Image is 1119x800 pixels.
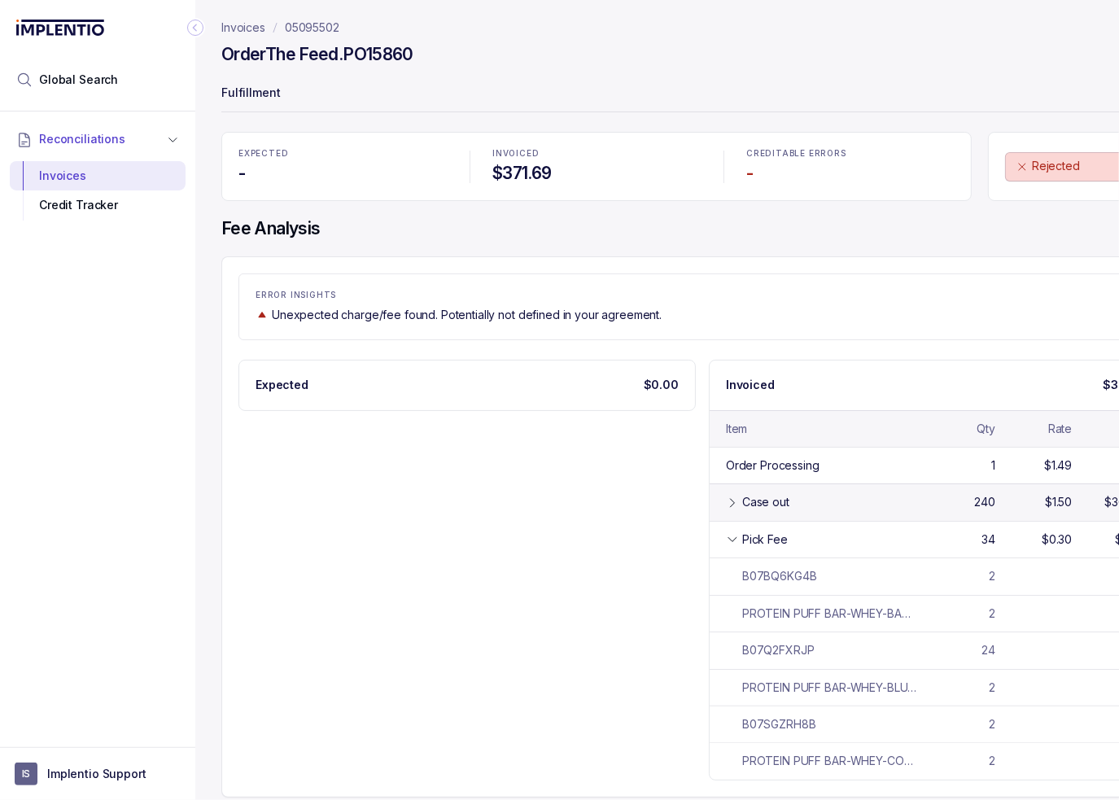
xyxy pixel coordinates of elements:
h4: $371.69 [492,162,701,185]
div: 24 [981,642,995,658]
div: Order Processing [726,457,820,474]
p: Invoiced [726,377,775,393]
p: EXPECTED [238,149,447,159]
span: Global Search [39,72,118,88]
div: 2 [989,753,995,769]
button: Reconciliations [10,121,186,157]
div: Pick Fee [742,531,788,548]
div: 2 [989,568,995,584]
h4: - [746,162,955,185]
div: 34 [981,531,995,548]
a: Invoices [221,20,265,36]
div: Rate [1048,421,1072,437]
div: B07SGZRH8B [726,716,816,732]
h4: - [238,162,447,185]
h4: Order The Feed.PO15860 [221,43,413,66]
p: INVOICED [492,149,701,159]
a: 05095502 [285,20,339,36]
p: $0.00 [644,377,679,393]
div: PROTEIN PUFF BAR-WHEY-COCONUT-BOX-12CT [726,753,918,769]
div: 2 [989,716,995,732]
div: B07Q2FXRJP [726,642,815,658]
button: User initialsImplentio Support [15,763,181,785]
img: trend image [256,308,269,321]
div: PROTEIN PUFF BAR-WHEY-BANANA-BOX-12CT [726,605,918,622]
div: $1.49 [1044,457,1072,474]
span: Reconciliations [39,131,125,147]
div: Collapse Icon [186,18,205,37]
div: Credit Tracker [23,190,173,220]
div: PROTEIN PUFF BAR-WHEY-BLUEBERRY-BOX-12CT [726,680,918,696]
div: Reconciliations [10,158,186,224]
p: Unexpected charge/fee found. Potentially not defined in your agreement. [272,307,662,323]
p: Implentio Support [47,766,146,782]
div: 2 [989,680,995,696]
div: $0.30 [1042,531,1072,548]
p: CREDITABLE ERRORS [746,149,955,159]
div: B07BQ6KG4B [726,568,817,584]
div: 1 [991,457,995,474]
div: Invoices [23,161,173,190]
div: $1.50 [1045,494,1072,510]
div: Item [726,421,747,437]
p: Expected [256,377,308,393]
div: 240 [974,494,995,510]
nav: breadcrumb [221,20,339,36]
div: Qty [977,421,995,437]
div: 2 [989,605,995,622]
span: User initials [15,763,37,785]
div: Case out [742,494,789,510]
